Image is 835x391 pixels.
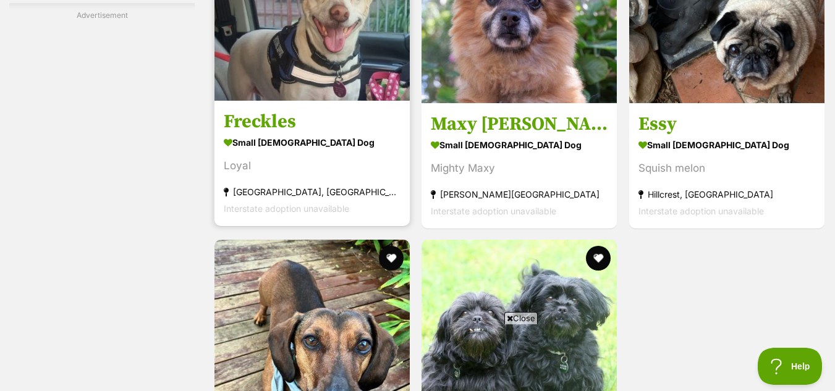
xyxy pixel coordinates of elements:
strong: [PERSON_NAME][GEOGRAPHIC_DATA] [431,185,608,202]
strong: Hillcrest, [GEOGRAPHIC_DATA] [638,185,815,202]
h3: Freckles [224,109,401,133]
a: Freckles small [DEMOGRAPHIC_DATA] Dog Loyal [GEOGRAPHIC_DATA], [GEOGRAPHIC_DATA] Interstate adopt... [214,100,410,225]
div: Mighty Maxy [431,159,608,176]
strong: [GEOGRAPHIC_DATA], [GEOGRAPHIC_DATA] [224,183,401,200]
button: favourite [587,246,611,271]
span: Interstate adoption unavailable [638,205,764,216]
div: Loyal [224,157,401,174]
span: Interstate adoption unavailable [431,205,556,216]
span: Close [504,312,538,324]
h3: Essy [638,112,815,135]
button: favourite [379,246,404,271]
a: Essy small [DEMOGRAPHIC_DATA] Dog Squish melon Hillcrest, [GEOGRAPHIC_DATA] Interstate adoption u... [629,103,824,228]
strong: small [DEMOGRAPHIC_DATA] Dog [431,135,608,153]
iframe: Advertisement [118,329,718,385]
strong: small [DEMOGRAPHIC_DATA] Dog [224,133,401,151]
strong: small [DEMOGRAPHIC_DATA] Dog [638,135,815,153]
iframe: Help Scout Beacon - Open [758,348,823,385]
div: Squish melon [638,159,815,176]
h3: Maxy [PERSON_NAME] [431,112,608,135]
span: Interstate adoption unavailable [224,203,349,213]
a: Maxy [PERSON_NAME] small [DEMOGRAPHIC_DATA] Dog Mighty Maxy [PERSON_NAME][GEOGRAPHIC_DATA] Inters... [422,103,617,228]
